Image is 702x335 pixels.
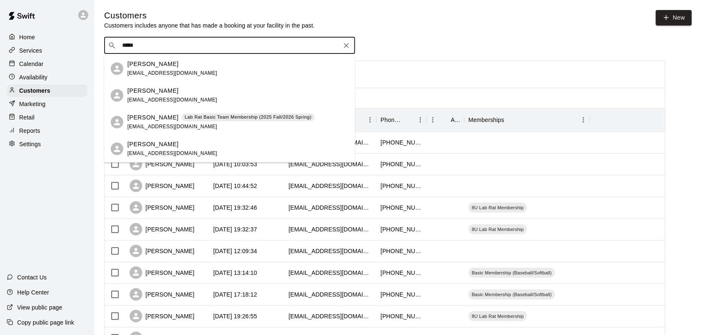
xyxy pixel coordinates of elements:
[469,268,555,278] div: Basic Membership (Baseball/Softball)
[213,225,257,233] div: 2025-09-03 19:32:37
[381,203,423,212] div: +19168737686
[469,291,555,298] span: Basic Membership (Baseball/Softball)
[128,86,179,95] p: [PERSON_NAME]
[427,108,464,132] div: Age
[289,160,372,168] div: jmutulo@gmail.com
[469,203,527,213] div: 8U Lab Rat Membership
[289,203,372,212] div: kerryduong@hotmail.com
[469,108,505,132] div: Memberships
[213,312,257,320] div: 2025-08-28 19:26:55
[128,97,218,103] span: [EMAIL_ADDRESS][DOMAIN_NAME]
[19,86,50,95] p: Customers
[19,127,40,135] p: Reports
[130,245,195,257] div: [PERSON_NAME]
[7,31,87,43] a: Home
[7,124,87,137] div: Reports
[17,318,74,327] p: Copy public page link
[377,108,427,132] div: Phone Number
[111,116,123,129] div: Joshua Gomez
[364,114,377,126] button: Menu
[469,289,555,299] div: Basic Membership (Baseball/Softball)
[464,108,590,132] div: Memberships
[111,89,123,102] div: Hector Gomez
[128,124,218,129] span: [EMAIL_ADDRESS][DOMAIN_NAME]
[656,10,692,25] a: New
[213,182,257,190] div: 2025-09-05 10:44:52
[19,100,46,108] p: Marketing
[19,73,48,81] p: Availability
[19,33,35,41] p: Home
[19,113,35,122] p: Retail
[289,290,372,299] div: golden378@gmail.com
[469,269,555,276] span: Basic Membership (Baseball/Softball)
[381,160,423,168] div: +19169495900
[381,182,423,190] div: +19162302726
[284,108,377,132] div: Email
[130,310,195,322] div: [PERSON_NAME]
[17,303,62,312] p: View public page
[111,63,123,75] div: Marisol Gomez
[17,273,47,282] p: Contact Us
[505,114,516,126] button: Sort
[289,247,372,255] div: larryasia@gmail.com
[451,108,460,132] div: Age
[111,143,123,155] div: Xavier Gomez
[289,269,372,277] div: andymoore1979@gmail.com
[7,98,87,110] a: Marketing
[577,114,590,126] button: Menu
[213,160,257,168] div: 2025-09-06 10:03:53
[289,182,372,190] div: dbackdad3036@gmail.com
[381,108,402,132] div: Phone Number
[381,247,423,255] div: +12094824506
[185,114,312,121] p: Lab Rat Basic Team Membership (2025 Fall/2026 Spring)
[104,37,355,54] div: Search customers by name or email
[469,226,527,233] span: 8U Lab Rat Membership
[213,203,257,212] div: 2025-09-03 19:32:46
[341,40,352,51] button: Clear
[7,138,87,150] a: Settings
[427,114,439,126] button: Menu
[130,288,195,301] div: [PERSON_NAME]
[213,290,257,299] div: 2025-08-29 17:18:12
[7,58,87,70] a: Calendar
[289,225,372,233] div: karynmai@gmail.com
[7,44,87,57] a: Services
[128,140,179,149] p: [PERSON_NAME]
[7,71,87,84] a: Availability
[381,138,423,147] div: +19165488970
[213,247,257,255] div: 2025-09-02 12:09:34
[17,288,49,297] p: Help Center
[381,290,423,299] div: +17076976161
[213,269,257,277] div: 2025-08-31 13:14:10
[7,111,87,124] a: Retail
[19,46,42,55] p: Services
[104,21,315,30] p: Customers includes anyone that has made a booking at your facility in the past.
[128,150,218,156] span: [EMAIL_ADDRESS][DOMAIN_NAME]
[469,224,527,234] div: 8U Lab Rat Membership
[469,313,527,320] span: 8U Lab Rat Membership
[130,158,195,170] div: [PERSON_NAME]
[7,84,87,97] a: Customers
[130,266,195,279] div: [PERSON_NAME]
[130,201,195,214] div: [PERSON_NAME]
[19,60,44,68] p: Calendar
[128,60,179,69] p: [PERSON_NAME]
[381,312,423,320] div: +19162153454
[439,114,451,126] button: Sort
[469,311,527,321] div: 8U Lab Rat Membership
[130,223,195,236] div: [PERSON_NAME]
[469,204,527,211] span: 8U Lab Rat Membership
[414,114,427,126] button: Menu
[19,140,41,148] p: Settings
[104,10,315,21] h5: Customers
[381,225,423,233] div: +14087060775
[128,113,179,122] p: [PERSON_NAME]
